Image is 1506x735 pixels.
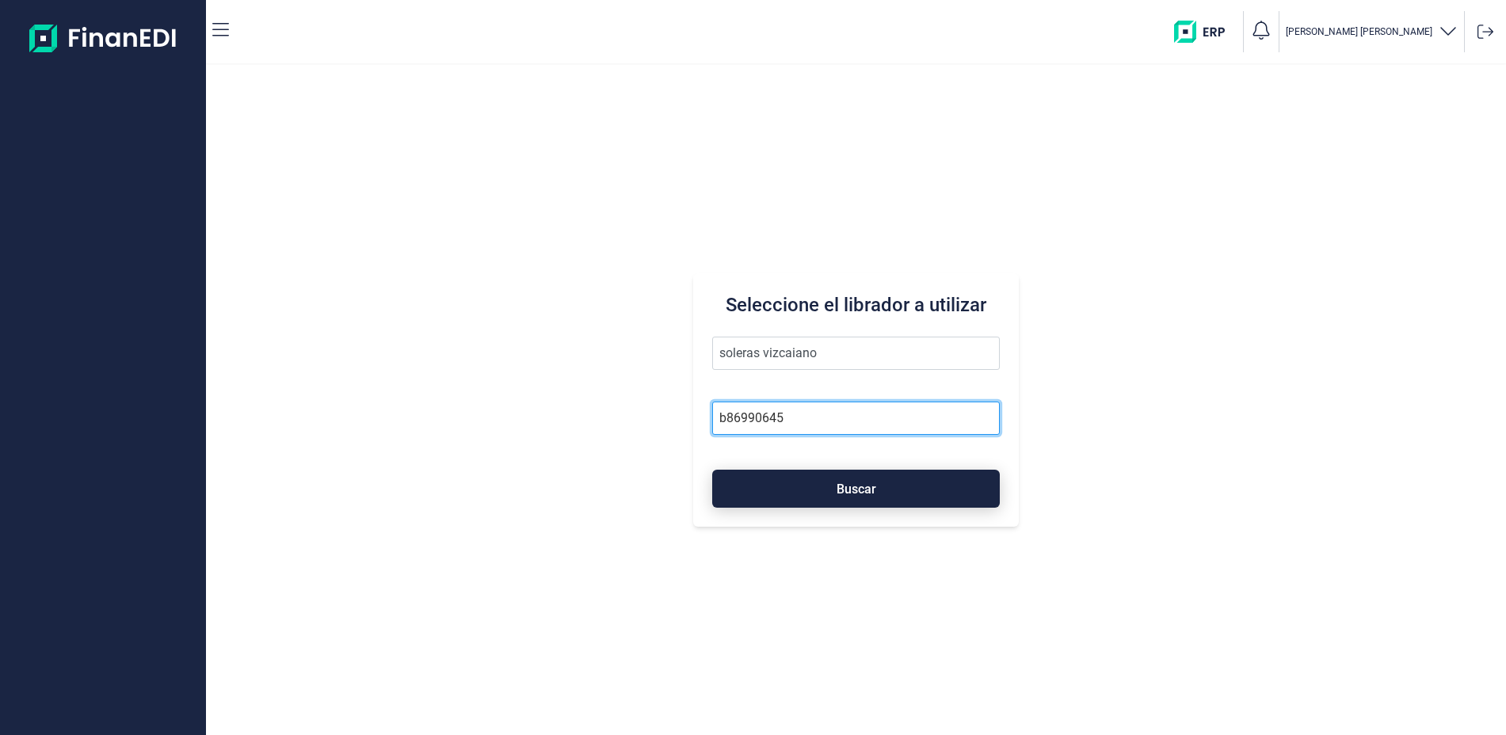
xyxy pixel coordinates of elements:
[1286,21,1458,44] button: [PERSON_NAME] [PERSON_NAME]
[712,470,999,508] button: Buscar
[1174,21,1237,43] img: erp
[712,292,999,318] h3: Seleccione el librador a utilizar
[712,337,999,370] input: Seleccione la razón social
[712,402,999,435] input: Busque por NIF
[1286,25,1432,38] p: [PERSON_NAME] [PERSON_NAME]
[29,13,177,63] img: Logo de aplicación
[837,483,876,495] span: Buscar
